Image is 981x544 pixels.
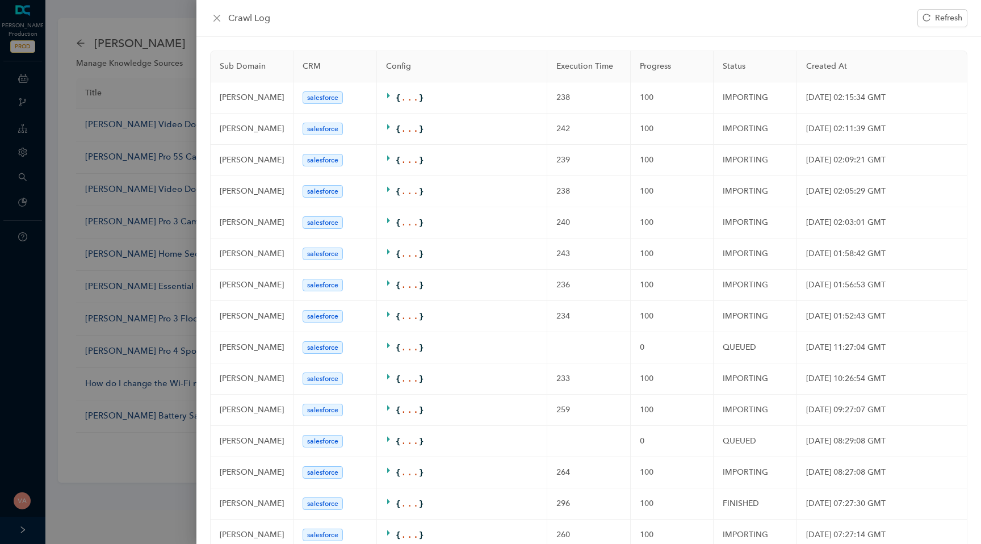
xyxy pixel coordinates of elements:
span: { [396,373,400,385]
div: ... [400,344,419,350]
span: { [396,216,400,229]
button: Close [210,13,224,23]
td: 236 [547,270,631,301]
td: [PERSON_NAME] [211,426,294,457]
span: } [419,91,424,104]
td: 100 [631,488,714,520]
div: ... [400,282,419,287]
th: Progress [631,51,714,82]
td: [DATE] 01:56:53 GMT [797,270,967,301]
span: Refresh [935,12,962,24]
span: } [419,279,424,291]
th: CRM [294,51,377,82]
td: IMPORTING [714,238,797,270]
td: 100 [631,395,714,426]
span: salesforce [303,466,343,479]
td: [PERSON_NAME] [211,488,294,520]
td: 100 [631,207,714,238]
span: salesforce [303,310,343,323]
span: Crawl Log [228,11,270,25]
span: } [419,466,424,479]
td: 239 [547,145,631,176]
td: IMPORTING [714,301,797,332]
td: 100 [631,145,714,176]
td: [DATE] 10:26:54 GMT [797,363,967,395]
td: [PERSON_NAME] [211,270,294,301]
td: [DATE] 01:58:42 GMT [797,238,967,270]
td: 100 [631,82,714,114]
td: 259 [547,395,631,426]
td: [DATE] 02:03:01 GMT [797,207,967,238]
td: IMPORTING [714,82,797,114]
td: 238 [547,82,631,114]
span: } [419,216,424,229]
td: 100 [631,238,714,270]
td: 240 [547,207,631,238]
span: salesforce [303,435,343,447]
td: QUEUED [714,332,797,363]
td: [DATE] 07:27:30 GMT [797,488,967,520]
td: [PERSON_NAME] [211,363,294,395]
span: } [419,248,424,260]
span: { [396,123,400,135]
span: } [419,123,424,135]
span: { [396,466,400,479]
td: 234 [547,301,631,332]
td: [PERSON_NAME] [211,207,294,238]
td: 0 [631,426,714,457]
span: reload [923,14,930,22]
td: IMPORTING [714,270,797,301]
td: 100 [631,363,714,395]
td: [DATE] 09:27:07 GMT [797,395,967,426]
span: { [396,497,400,510]
span: salesforce [303,529,343,541]
th: Sub Domain [211,51,294,82]
span: { [396,154,400,166]
td: 100 [631,176,714,207]
td: IMPORTING [714,363,797,395]
td: 264 [547,457,631,488]
div: ... [400,313,419,319]
td: 100 [631,270,714,301]
td: 100 [631,301,714,332]
span: { [396,310,400,323]
span: salesforce [303,497,343,510]
td: 100 [631,457,714,488]
span: salesforce [303,185,343,198]
td: FINISHED [714,488,797,520]
span: { [396,529,400,541]
td: [DATE] 11:27:04 GMT [797,332,967,363]
span: salesforce [303,404,343,416]
th: Config [377,51,547,82]
td: [PERSON_NAME] [211,238,294,270]
span: } [419,373,424,385]
span: } [419,497,424,510]
td: [PERSON_NAME] [211,176,294,207]
td: [DATE] 02:11:39 GMT [797,114,967,145]
td: [DATE] 08:27:08 GMT [797,457,967,488]
span: } [419,310,424,323]
button: Refresh [917,9,967,27]
div: ... [400,532,419,537]
td: IMPORTING [714,114,797,145]
td: [PERSON_NAME] [211,395,294,426]
span: } [419,404,424,416]
td: IMPORTING [714,395,797,426]
td: [PERSON_NAME] [211,82,294,114]
span: close [212,14,221,23]
div: ... [400,500,419,506]
span: salesforce [303,373,343,385]
th: Execution Time [547,51,631,82]
th: Status [714,51,797,82]
div: ... [400,219,419,225]
div: ... [400,438,419,443]
td: [DATE] 02:15:34 GMT [797,82,967,114]
div: ... [400,94,419,100]
span: } [419,185,424,198]
span: } [419,341,424,354]
td: IMPORTING [714,457,797,488]
td: [DATE] 01:52:43 GMT [797,301,967,332]
td: 242 [547,114,631,145]
span: salesforce [303,341,343,354]
td: IMPORTING [714,176,797,207]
